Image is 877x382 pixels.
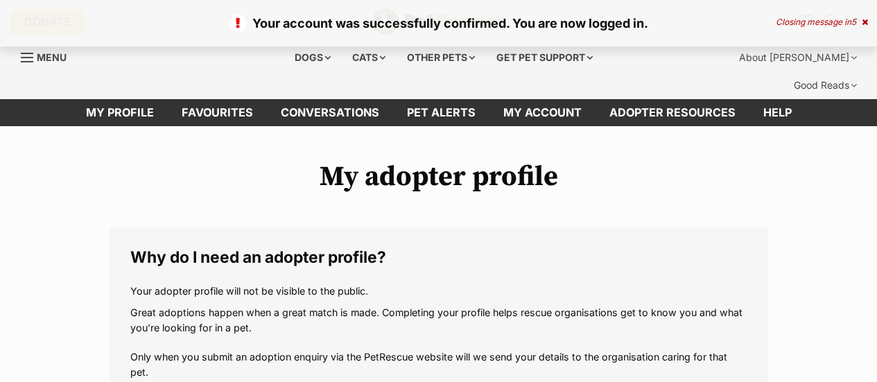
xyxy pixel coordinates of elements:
p: Your adopter profile will not be visible to the public. [130,284,747,298]
div: Get pet support [487,44,602,71]
a: Adopter resources [596,99,749,126]
p: Great adoptions happen when a great match is made. Completing your profile helps rescue organisat... [130,305,747,379]
span: Menu [37,51,67,63]
h1: My adopter profile [110,161,768,193]
a: Pet alerts [393,99,489,126]
div: Good Reads [784,71,867,99]
div: Other pets [397,44,485,71]
a: Favourites [168,99,267,126]
div: Dogs [285,44,340,71]
a: conversations [267,99,393,126]
legend: Why do I need an adopter profile? [130,248,747,266]
div: Cats [342,44,395,71]
a: Help [749,99,806,126]
a: My profile [72,99,168,126]
a: My account [489,99,596,126]
a: Menu [21,44,76,69]
div: About [PERSON_NAME] [729,44,867,71]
